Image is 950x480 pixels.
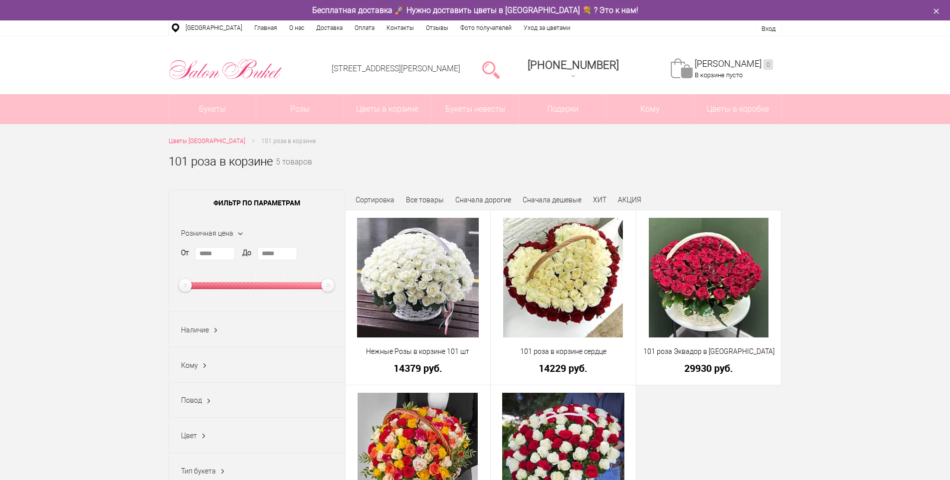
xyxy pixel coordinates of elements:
[161,5,789,15] div: Бесплатная доставка 🚀 Нужно доставить цветы в [GEOGRAPHIC_DATA] 💐 ? Это к нам!
[606,94,694,124] span: Кому
[352,363,484,373] a: 14379 руб.
[357,218,479,337] img: Нежные Розы в корзине 101 шт
[695,58,773,70] a: [PERSON_NAME]
[431,94,519,124] a: Букеты невесты
[503,218,623,337] img: 101 роза в корзине сердце
[380,20,420,35] a: Контакты
[180,20,248,35] a: [GEOGRAPHIC_DATA]
[454,20,518,35] a: Фото получателей
[593,196,606,204] a: ХИТ
[420,20,454,35] a: Отзывы
[181,229,233,237] span: Розничная цена
[352,346,484,357] a: Нежные Розы в корзине 101 шт
[523,196,581,204] a: Сначала дешевые
[181,326,209,334] span: Наличие
[169,56,283,82] img: Цветы Нижний Новгород
[497,363,629,373] a: 14229 руб.
[181,396,202,404] span: Повод
[310,20,349,35] a: Доставка
[519,94,606,124] a: Подарки
[522,55,625,84] a: [PHONE_NUMBER]
[169,190,345,215] span: Фильтр по параметрам
[283,20,310,35] a: О нас
[248,20,283,35] a: Главная
[169,94,256,124] a: Букеты
[261,138,316,145] span: 101 роза в корзине
[649,218,768,337] img: 101 роза Эквадор в корзине
[694,94,781,124] a: Цветы в коробке
[169,153,273,170] h1: 101 роза в корзине
[518,20,576,35] a: Уход за цветами
[181,467,216,475] span: Тип букета
[618,196,641,204] a: АКЦИЯ
[332,64,460,73] a: [STREET_ADDRESS][PERSON_NAME]
[344,94,431,124] a: Цветы в корзине
[455,196,511,204] a: Сначала дорогие
[169,136,245,147] a: Цветы [GEOGRAPHIC_DATA]
[181,432,197,440] span: Цвет
[695,71,743,79] span: В корзине пусто
[761,25,775,32] a: Вход
[497,346,629,357] a: 101 роза в корзине сердце
[276,159,312,182] small: 5 товаров
[169,138,245,145] span: Цветы [GEOGRAPHIC_DATA]
[242,248,251,258] label: До
[349,20,380,35] a: Оплата
[643,346,775,357] a: 101 роза Эквадор в [GEOGRAPHIC_DATA]
[406,196,444,204] a: Все товары
[528,59,619,71] div: [PHONE_NUMBER]
[763,59,773,70] ins: 0
[256,94,344,124] a: Розы
[356,196,394,204] span: Сортировка
[181,361,198,369] span: Кому
[181,248,189,258] label: От
[643,363,775,373] a: 29930 руб.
